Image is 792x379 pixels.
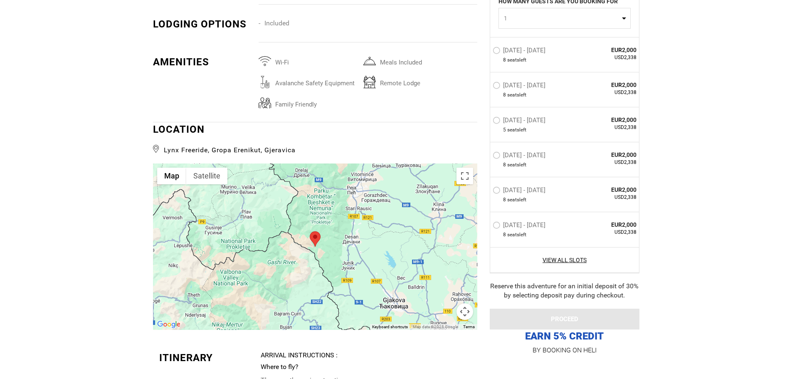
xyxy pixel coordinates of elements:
[498,7,631,28] button: 1
[155,319,183,330] a: Open this area in Google Maps (opens a new window)
[503,56,506,63] span: 8
[157,168,186,184] button: Show street map
[153,17,253,31] div: Lodging options
[186,168,227,184] button: Show satellite imagery
[507,92,526,99] span: seat left
[503,196,506,203] span: 8
[153,55,253,69] div: Amenities
[577,116,637,124] span: EUR2,000
[577,81,637,89] span: EUR2,000
[153,143,477,155] span: Lynx Freeride, Gropa Erenikut, Gjeravica
[493,186,548,196] label: [DATE] - [DATE]
[577,186,637,194] span: EUR2,000
[259,97,271,109] img: familyfriendly.svg
[456,303,473,320] button: Map camera controls
[456,168,473,184] button: Toggle fullscreen view
[493,151,548,161] label: [DATE] - [DATE]
[517,126,519,134] span: s
[153,122,477,155] div: LOCATION
[577,194,637,201] span: USD2,338
[155,319,183,330] img: Google
[507,161,526,168] span: seat left
[503,161,506,168] span: 8
[577,124,637,131] span: USD2,338
[493,82,548,92] label: [DATE] - [DATE]
[517,161,519,168] span: s
[261,351,471,360] div: Arrival Instructions :
[493,255,637,264] a: View All Slots
[490,344,639,356] p: BY BOOKING ON HELI
[503,231,506,238] span: 8
[490,281,639,300] div: Reserve this adventure for an initial deposit of 30% by selecting deposit pay during checkout.
[376,76,468,87] span: remote lodge
[271,76,363,87] span: avalanche safety equipment
[503,92,506,99] span: 8
[376,55,468,66] span: Meals included
[577,159,637,166] span: USD2,338
[271,97,363,108] span: family friendly
[504,14,620,22] span: 1
[490,309,639,329] button: PROCEED
[507,196,526,203] span: seat left
[463,325,475,329] a: Terms (opens in new tab)
[259,17,363,30] li: Included
[271,55,363,66] span: Wi-Fi
[261,363,299,371] strong: Where to fly?
[363,76,376,88] img: remotelodge.svg
[507,56,526,63] span: seat left
[517,56,519,63] span: s
[577,45,637,54] span: EUR2,000
[577,220,637,229] span: EUR2,000
[493,46,548,56] label: [DATE] - [DATE]
[259,76,271,88] img: avalanchesafetyequipment.svg
[363,55,376,67] img: mealsincluded.svg
[507,231,526,238] span: seat left
[413,325,458,329] span: Map data ©2025 Google
[507,126,526,134] span: seat left
[577,151,637,159] span: EUR2,000
[517,196,519,203] span: s
[159,351,255,365] div: Itinerary
[259,55,271,67] img: wifi.svg
[577,89,637,96] span: USD2,338
[517,92,519,99] span: s
[493,116,548,126] label: [DATE] - [DATE]
[517,231,519,238] span: s
[577,54,637,61] span: USD2,338
[577,229,637,236] span: USD2,338
[503,126,506,134] span: 5
[493,221,548,231] label: [DATE] - [DATE]
[372,324,408,330] button: Keyboard shortcuts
